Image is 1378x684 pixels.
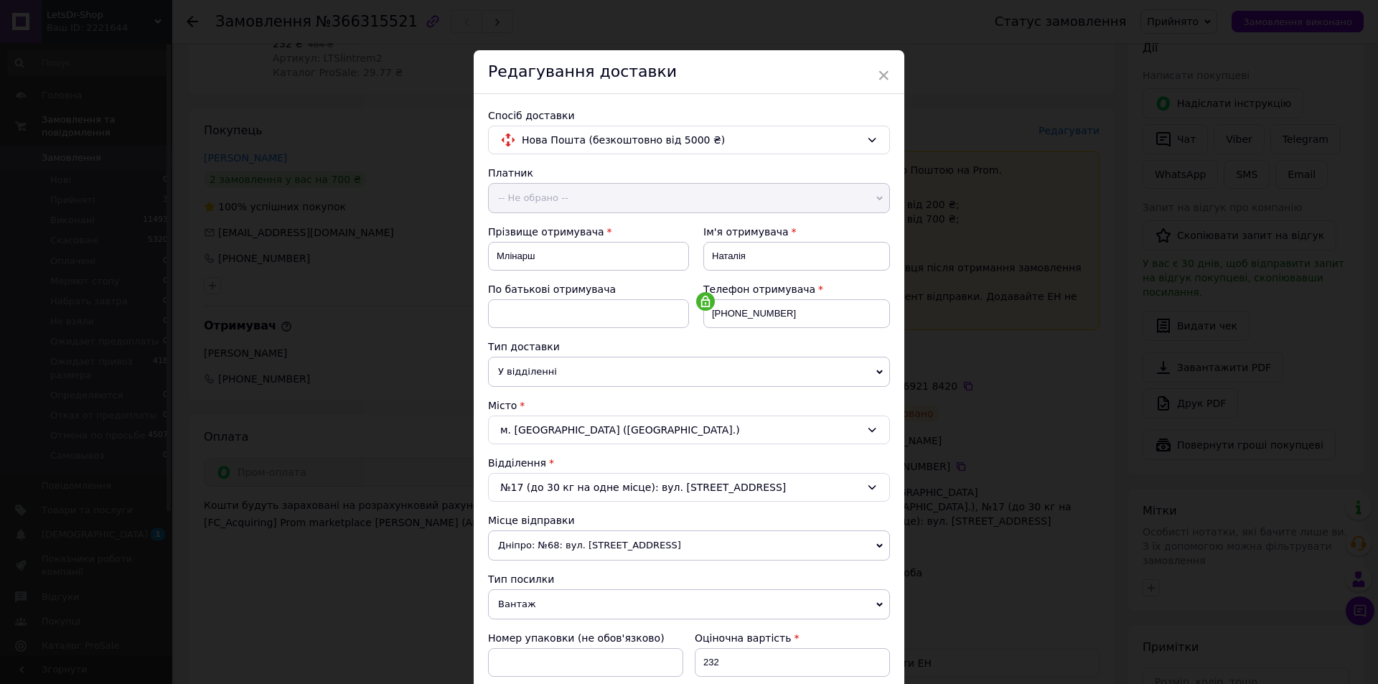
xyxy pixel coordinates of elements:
span: Ім'я отримувача [703,226,789,238]
div: м. [GEOGRAPHIC_DATA] ([GEOGRAPHIC_DATA].) [488,416,890,444]
span: Вантаж [488,589,890,619]
div: №17 (до 30 кг на одне місце): вул. [STREET_ADDRESS] [488,473,890,502]
span: Тип посилки [488,573,554,585]
span: -- Не обрано -- [488,183,890,213]
input: +380 [703,299,890,328]
span: Телефон отримувача [703,284,815,295]
div: Спосіб доставки [488,108,890,123]
div: Оціночна вартість [695,631,890,645]
span: Платник [488,167,533,179]
span: Місце відправки [488,515,575,526]
div: Відділення [488,456,890,470]
span: Тип доставки [488,341,560,352]
span: Прізвище отримувача [488,226,604,238]
span: × [877,63,890,88]
span: Дніпро: №68: вул. [STREET_ADDRESS] [488,530,890,561]
span: Нова Пошта (безкоштовно від 5000 ₴) [522,132,861,148]
div: Редагування доставки [474,50,904,94]
span: По батькові отримувача [488,284,616,295]
div: Місто [488,398,890,413]
span: У відділенні [488,357,890,387]
div: Номер упаковки (не обов'язково) [488,631,683,645]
